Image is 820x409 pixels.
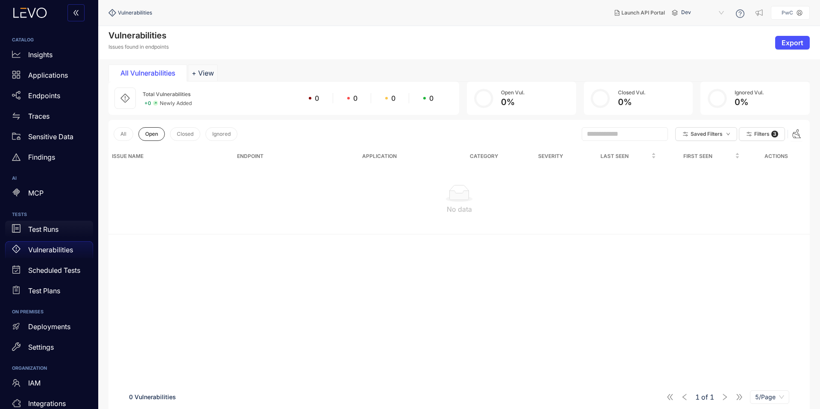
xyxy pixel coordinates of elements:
a: Sensitive Data [5,128,93,149]
a: Findings [5,149,93,169]
button: All [114,127,133,141]
a: Deployments [5,318,93,339]
span: Launch API Portal [621,10,665,16]
th: Application [359,148,442,164]
p: Applications [28,71,68,79]
h6: AI [12,176,86,181]
span: + 0 [144,100,151,106]
h6: CATALOG [12,38,86,43]
div: 0 % [618,97,645,107]
button: Export [775,36,810,50]
a: Insights [5,46,93,67]
a: Settings [5,339,93,359]
a: Applications [5,67,93,87]
th: Severity [526,148,576,164]
h6: ORGANIZATION [12,366,86,371]
h4: Vulnerabilities [108,30,169,41]
span: 0 [391,94,395,102]
p: Findings [28,153,55,161]
span: team [12,379,20,387]
div: Closed Vul. [618,90,645,96]
span: warning [12,153,20,161]
p: PwC [782,10,793,16]
p: Sensitive Data [28,133,73,140]
h6: TESTS [12,212,86,217]
span: Filters [754,131,770,137]
span: swap [12,112,20,120]
span: 0 [353,94,357,102]
div: 0 % [735,97,764,107]
span: All [120,131,126,137]
div: 0 % [501,97,524,107]
p: Test Plans [28,287,60,295]
button: double-left [67,4,85,21]
th: Actions [743,148,810,164]
div: All Vulnerabilities [116,69,180,77]
span: 0 Vulnerabilities [129,393,176,400]
span: 1 [695,393,700,401]
a: Endpoints [5,87,93,108]
div: Ignored Vul. [735,90,764,96]
p: Traces [28,112,50,120]
span: Total Vulnerabilities [143,91,190,97]
span: 0 [429,94,433,102]
span: down [726,132,730,137]
button: Open [138,127,165,141]
p: Insights [28,51,53,58]
th: Issue Name [108,148,234,164]
th: Last Seen [576,148,659,164]
p: Scheduled Tests [28,266,80,274]
p: Endpoints [28,92,60,99]
div: Open Vul. [501,90,524,96]
p: IAM [28,379,41,387]
a: Traces [5,108,93,128]
span: of [695,393,714,401]
button: Launch API Portal [608,6,672,20]
button: Filters 3 [739,127,785,141]
span: Export [782,39,803,47]
button: Saved Filtersdown [675,127,737,141]
h6: ON PREMISES [12,310,86,315]
p: Deployments [28,323,70,330]
p: MCP [28,189,44,197]
span: 5/Page [755,391,784,403]
span: 3 [771,131,778,137]
span: 0 [315,94,319,102]
a: IAM [5,375,93,395]
a: Vulnerabilities [5,241,93,262]
th: First Seen [659,148,743,164]
a: Scheduled Tests [5,262,93,282]
a: Test Plans [5,282,93,303]
p: Issues found in endpoints [108,44,169,50]
p: Test Runs [28,225,59,233]
span: Closed [177,131,193,137]
button: Add tab [188,64,218,82]
a: MCP [5,185,93,205]
button: Ignored [205,127,237,141]
a: Test Runs [5,221,93,241]
span: double-left [73,9,79,17]
p: Settings [28,343,54,351]
span: Ignored [212,131,231,137]
span: Open [145,131,158,137]
span: 1 [710,393,714,401]
p: Integrations [28,400,66,407]
th: Category [442,148,526,164]
th: Endpoint [234,148,359,164]
span: Last Seen [580,152,650,161]
span: Saved Filters [691,131,723,137]
span: Dev [681,6,726,20]
span: Vulnerabilities [118,10,152,16]
span: Newly Added [160,100,192,106]
span: First Seen [663,152,733,161]
div: No data [115,205,803,213]
p: Vulnerabilities [28,246,73,254]
button: Closed [170,127,200,141]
